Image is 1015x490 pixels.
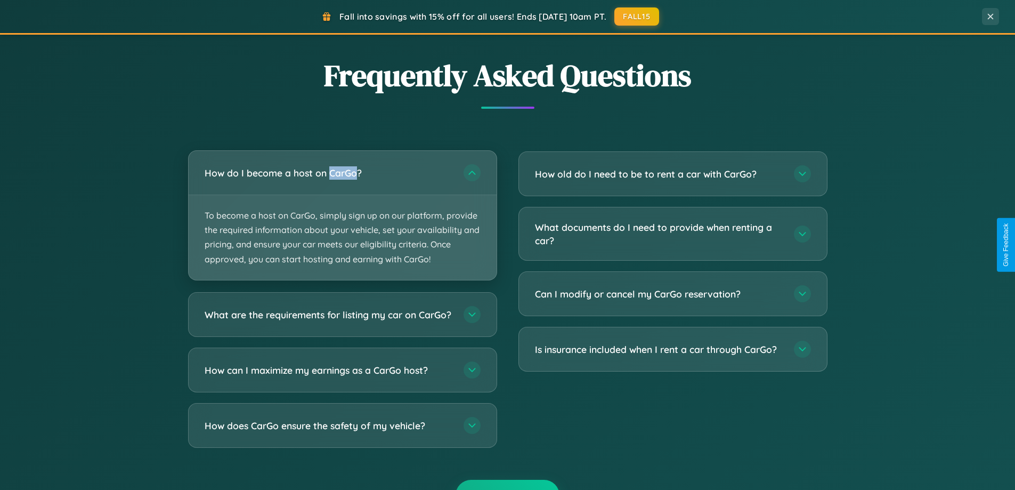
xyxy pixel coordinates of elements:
h3: What are the requirements for listing my car on CarGo? [205,308,453,321]
h3: How can I maximize my earnings as a CarGo host? [205,363,453,376]
button: FALL15 [614,7,659,26]
p: To become a host on CarGo, simply sign up on our platform, provide the required information about... [189,195,497,280]
span: Fall into savings with 15% off for all users! Ends [DATE] 10am PT. [339,11,606,22]
h3: How old do I need to be to rent a car with CarGo? [535,167,783,181]
h3: What documents do I need to provide when renting a car? [535,221,783,247]
div: Give Feedback [1002,223,1010,267]
h3: Is insurance included when I rent a car through CarGo? [535,343,783,356]
h2: Frequently Asked Questions [188,55,827,96]
h3: How does CarGo ensure the safety of my vehicle? [205,419,453,432]
h3: Can I modify or cancel my CarGo reservation? [535,287,783,301]
h3: How do I become a host on CarGo? [205,166,453,180]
